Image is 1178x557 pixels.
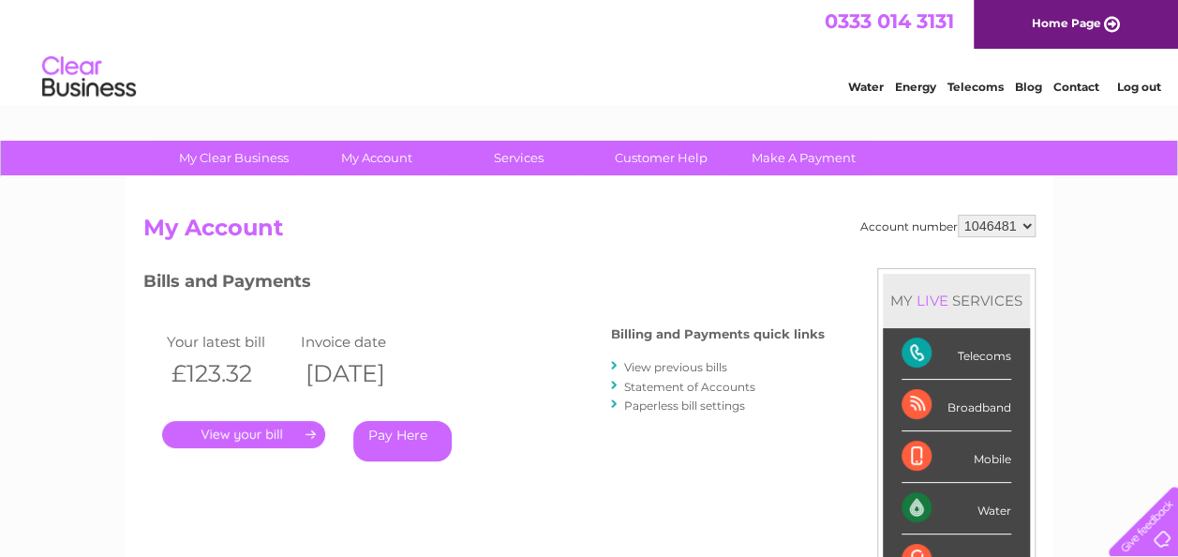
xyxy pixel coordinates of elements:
a: Energy [895,80,936,94]
a: View previous bills [624,360,727,374]
td: Your latest bill [162,329,297,354]
img: logo.png [41,49,137,106]
div: Broadband [902,380,1011,431]
h4: Billing and Payments quick links [611,327,825,341]
h2: My Account [143,215,1036,250]
a: Blog [1015,80,1042,94]
a: Log out [1116,80,1160,94]
div: Account number [860,215,1036,237]
a: Make A Payment [726,141,881,175]
a: Services [441,141,596,175]
a: . [162,421,325,448]
a: 0333 014 3131 [825,9,954,33]
a: Contact [1053,80,1099,94]
div: Water [902,483,1011,534]
a: Telecoms [947,80,1004,94]
a: Statement of Accounts [624,380,755,394]
a: Pay Here [353,421,452,461]
div: MY SERVICES [883,274,1030,327]
div: LIVE [913,292,952,309]
a: Water [848,80,884,94]
a: Customer Help [584,141,738,175]
td: Invoice date [296,329,431,354]
a: My Account [299,141,454,175]
th: [DATE] [296,354,431,393]
div: Telecoms [902,328,1011,380]
div: Mobile [902,431,1011,483]
th: £123.32 [162,354,297,393]
a: My Clear Business [157,141,311,175]
h3: Bills and Payments [143,268,825,301]
div: Clear Business is a trading name of Verastar Limited (registered in [GEOGRAPHIC_DATA] No. 3667643... [147,10,1033,91]
a: Paperless bill settings [624,399,745,413]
